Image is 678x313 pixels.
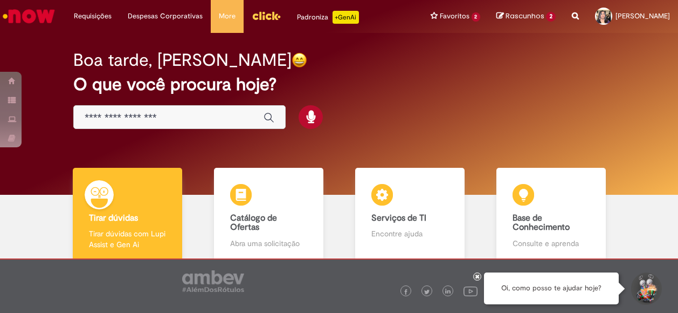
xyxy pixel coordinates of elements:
b: Base de Conhecimento [513,213,570,233]
p: Consulte e aprenda [513,238,590,249]
a: Serviços de TI Encontre ajuda [339,168,480,261]
div: Padroniza [297,11,359,24]
h2: Boa tarde, [PERSON_NAME] [73,51,292,70]
a: Base de Conhecimento Consulte e aprenda [480,168,621,261]
img: logo_footer_linkedin.png [445,289,451,295]
img: click_logo_yellow_360x200.png [252,8,281,24]
img: logo_footer_twitter.png [424,289,430,295]
span: Despesas Corporativas [128,11,203,22]
b: Catálogo de Ofertas [230,213,277,233]
b: Tirar dúvidas [89,213,138,223]
h2: O que você procura hoje? [73,75,605,94]
img: logo_footer_ambev_rotulo_gray.png [182,270,244,292]
a: Rascunhos [496,11,556,22]
button: Iniciar Conversa de Suporte [629,273,662,305]
span: 2 [472,12,481,22]
img: logo_footer_youtube.png [463,284,478,298]
p: Abra uma solicitação [230,238,307,249]
p: Tirar dúvidas com Lupi Assist e Gen Ai [89,228,166,250]
p: Encontre ajuda [371,228,448,239]
span: Rascunhos [506,11,544,21]
div: Oi, como posso te ajudar hoje? [484,273,619,304]
b: Serviços de TI [371,213,426,223]
span: 2 [546,12,556,22]
img: happy-face.png [292,52,307,68]
span: [PERSON_NAME] [615,11,670,21]
img: logo_footer_facebook.png [403,289,409,295]
span: More [219,11,236,22]
p: +GenAi [333,11,359,24]
a: Catálogo de Ofertas Abra uma solicitação [198,168,339,261]
a: Tirar dúvidas Tirar dúvidas com Lupi Assist e Gen Ai [57,168,198,261]
span: Favoritos [440,11,469,22]
img: ServiceNow [1,5,57,27]
span: Requisições [74,11,112,22]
